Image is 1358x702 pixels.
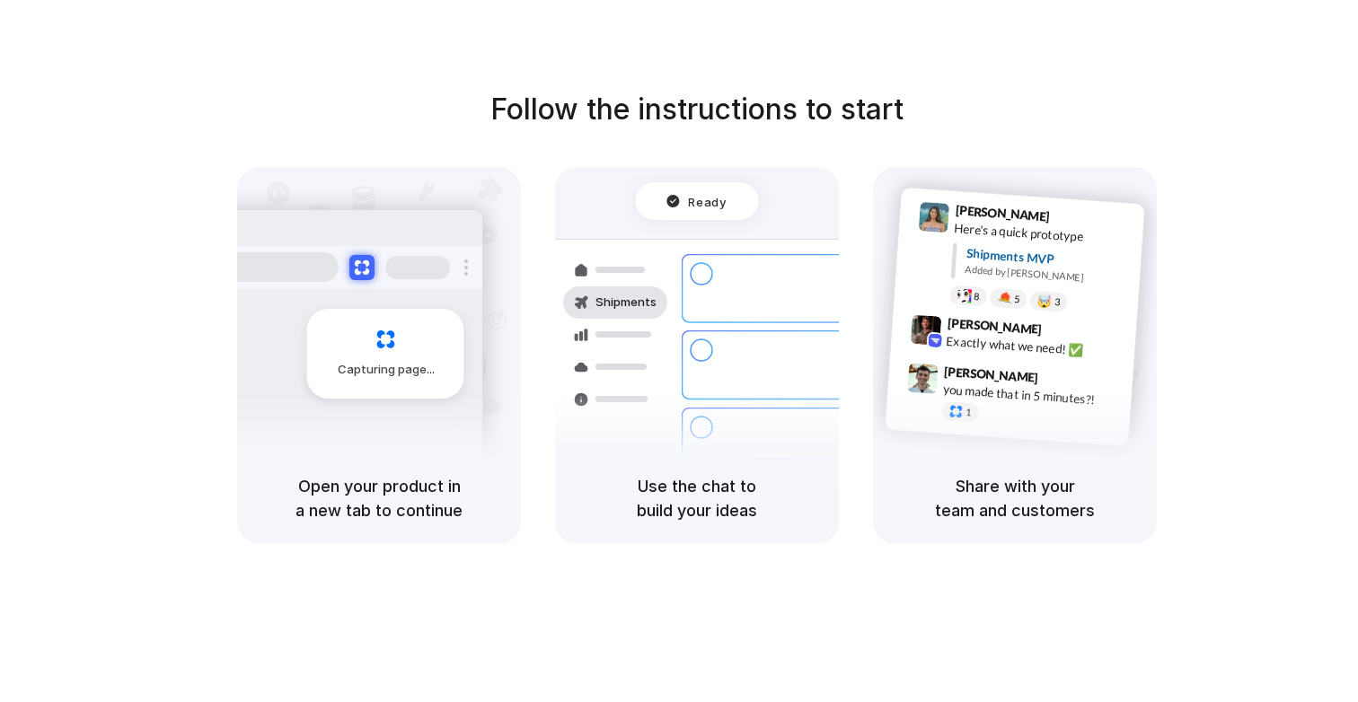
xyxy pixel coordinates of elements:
[1037,294,1053,308] div: 🤯
[338,361,437,379] span: Capturing page
[954,219,1133,250] div: Here's a quick prototype
[965,262,1130,288] div: Added by [PERSON_NAME]
[1014,294,1020,304] span: 5
[946,331,1125,362] div: Exactly what we need! ✅
[942,380,1122,410] div: you made that in 5 minutes?!
[955,200,1050,226] span: [PERSON_NAME]
[966,408,972,417] span: 1
[259,474,499,522] h5: Open your product in a new tab to continue
[966,244,1132,274] div: Shipments MVP
[595,294,657,312] span: Shipments
[689,192,727,210] span: Ready
[1044,370,1080,391] span: 9:47 AM
[1054,297,1061,307] span: 3
[947,313,1042,339] span: [PERSON_NAME]
[577,474,817,522] h5: Use the chat to build your ideas
[895,474,1135,522] h5: Share with your team and customers
[490,88,904,131] h1: Follow the instructions to start
[1047,321,1084,343] span: 9:42 AM
[944,361,1039,387] span: [PERSON_NAME]
[1055,209,1092,231] span: 9:41 AM
[974,291,980,301] span: 8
